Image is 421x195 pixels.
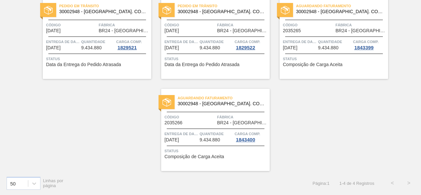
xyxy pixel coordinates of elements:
font: 4 [353,181,355,186]
span: Status [164,148,268,154]
span: Carga Comp. [116,38,142,45]
span: BR24 - Ponta Grossa [335,28,386,33]
font: < [391,180,394,186]
font: 50 [10,181,16,186]
font: - [342,181,343,186]
span: Código [164,114,215,120]
font: 9.434.880 [200,137,220,142]
span: 13/10/2025 [46,45,61,50]
span: Aguardando Faturamento [178,95,270,101]
font: Composição de Carga Aceita [283,62,342,67]
font: [DATE] [283,45,297,50]
button: < [384,175,401,191]
font: 30002948 - [GEOGRAPHIC_DATA]. COROA; PRATA; ISE [296,9,415,14]
font: 9.434.880 [200,45,220,50]
font: Carga Comp. [235,132,260,136]
a: Carga Comp.1829522 [235,38,268,50]
font: Carga Comp. [116,40,142,44]
font: Aguardando Faturamento [178,96,233,100]
span: Entrega de dados [283,38,316,45]
font: 30002948 - [GEOGRAPHIC_DATA]. COROA; PRATA; ISE [178,101,297,106]
font: [DATE] [164,137,179,142]
span: Fábrica [217,114,268,120]
span: 13/07/2020 [46,28,61,33]
font: Fábrica [335,23,352,27]
font: Carga Comp. [353,40,379,44]
img: status [162,98,171,107]
font: Quantidade [200,40,224,44]
a: Carga Comp.1843399 [353,38,386,50]
font: 2035266 [164,120,183,125]
font: 9.434.880 [318,45,338,50]
font: Entrega de dados [164,40,202,44]
font: Fábrica [217,115,234,119]
font: Quantidade [318,40,342,44]
font: 30002948 - [GEOGRAPHIC_DATA]. COROA; PRATA; ISE [178,9,297,14]
font: BR24 - [GEOGRAPHIC_DATA] [335,28,399,33]
span: Entrega de dados [164,131,198,137]
font: 1843400 [236,137,255,142]
span: Status [283,56,386,62]
font: Código [283,23,298,27]
font: Pedido em Trânsito [178,4,217,8]
font: Quantidade [81,40,105,44]
span: Pedido em Trânsito [178,3,270,9]
font: Código [46,23,61,27]
img: status [162,6,171,14]
a: Carga Comp.1829521 [116,38,150,50]
font: Composição de Carga Aceita [164,154,224,159]
font: BR24 - [GEOGRAPHIC_DATA] [217,28,281,33]
span: Carga Comp. [235,38,260,45]
font: Status [164,149,178,153]
font: 2035265 [283,28,301,33]
font: Entrega de dados [46,40,84,44]
font: Fábrica [217,23,234,27]
span: Código [164,22,215,28]
font: Entrega de dados [283,40,321,44]
span: 12/07/2020 [164,28,179,33]
span: Código [283,22,334,28]
font: Registros [356,181,374,186]
span: Status [164,56,268,62]
span: Entrega de dados [46,38,80,45]
font: Data da Entrega do Pedido Atrasada [164,62,239,67]
font: Código [164,23,179,27]
font: [DATE] [164,45,179,50]
font: Página [312,181,326,186]
span: Carga Comp. [353,38,379,45]
a: statusAguardando Faturamento30002948 - [GEOGRAPHIC_DATA]. COROA; PRATA; ISECódigo2035266FábricaBR... [151,89,270,171]
span: Código [46,22,97,28]
font: BR24 - [GEOGRAPHIC_DATA] [217,120,281,125]
span: BR24 - Ponta Grossa [217,28,268,33]
font: 1843399 [354,45,373,50]
font: de [347,181,351,186]
font: Status [164,57,178,61]
span: 30002948 - TAMPA AL. COROA; PRATA; ISE [178,9,264,14]
span: Pedido em Trânsito [59,3,151,9]
font: [DATE] [46,28,61,33]
font: 1829522 [236,45,255,50]
a: Carga Comp.1843400 [235,131,268,142]
font: [DATE] [164,28,179,33]
font: Código [164,115,179,119]
font: Status [46,57,60,61]
span: 30002948 - TAMPA AL. COROA; PRATA; ISE [296,9,383,14]
font: 1 [327,181,329,186]
font: 9.434.880 [81,45,102,50]
span: Aguardando Faturamento [296,3,388,9]
font: Data da Entrega do Pedido Atrasada [46,62,121,67]
font: : [326,181,327,186]
span: Quantidade [200,131,233,137]
span: Quantidade [318,38,352,45]
font: Linhas por página [43,178,63,188]
font: BR24 - [GEOGRAPHIC_DATA] [99,28,162,33]
span: Entrega de dados [164,38,198,45]
span: 29/10/2025 [283,45,297,50]
span: 30002948 - TAMPA AL. COROA; PRATA; ISE [59,9,146,14]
